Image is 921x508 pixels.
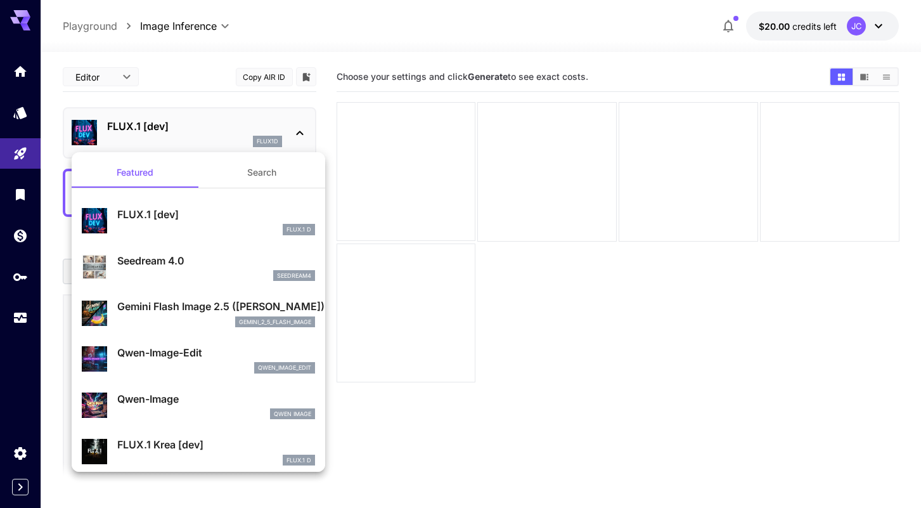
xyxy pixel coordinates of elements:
[277,271,311,280] p: seedream4
[117,391,315,407] p: Qwen-Image
[274,410,311,419] p: Qwen Image
[287,456,311,465] p: FLUX.1 D
[258,363,311,372] p: qwen_image_edit
[117,299,315,314] p: Gemini Flash Image 2.5 ([PERSON_NAME])
[72,157,198,188] button: Featured
[287,225,311,234] p: FLUX.1 D
[117,253,315,268] p: Seedream 4.0
[117,345,315,360] p: Qwen-Image-Edit
[82,386,315,425] div: Qwen-ImageQwen Image
[82,294,315,332] div: Gemini Flash Image 2.5 ([PERSON_NAME])gemini_2_5_flash_image
[82,248,315,287] div: Seedream 4.0seedream4
[117,207,315,222] p: FLUX.1 [dev]
[82,202,315,240] div: FLUX.1 [dev]FLUX.1 D
[82,340,315,379] div: Qwen-Image-Editqwen_image_edit
[198,157,325,188] button: Search
[82,432,315,471] div: FLUX.1 Krea [dev]FLUX.1 D
[239,318,311,327] p: gemini_2_5_flash_image
[117,437,315,452] p: FLUX.1 Krea [dev]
